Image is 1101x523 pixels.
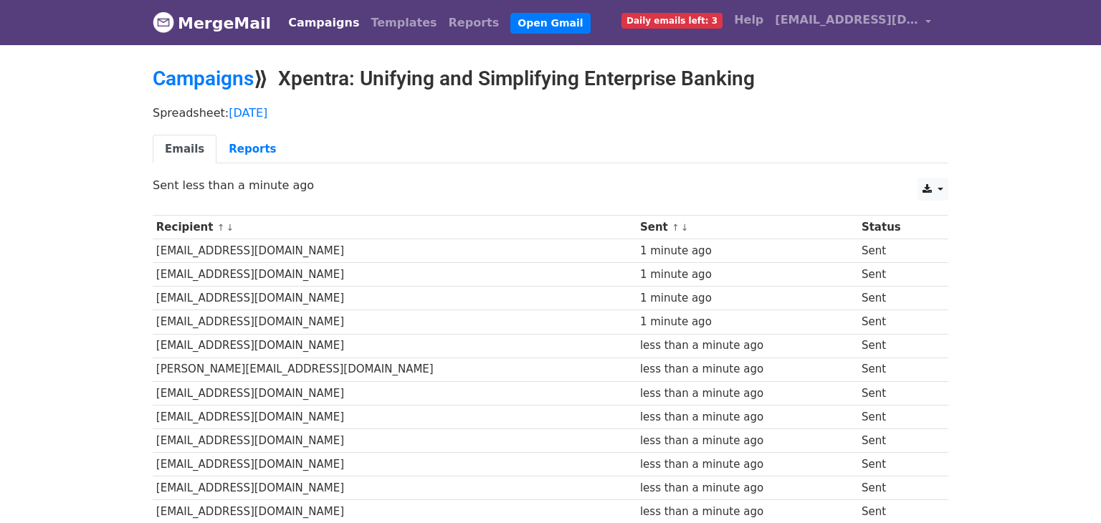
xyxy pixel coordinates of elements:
[640,385,854,402] div: less than a minute ago
[858,476,937,500] td: Sent
[365,9,442,37] a: Templates
[282,9,365,37] a: Campaigns
[775,11,918,29] span: [EMAIL_ADDRESS][DOMAIN_NAME]
[640,243,854,259] div: 1 minute ago
[229,106,267,120] a: [DATE]
[153,453,637,476] td: [EMAIL_ADDRESS][DOMAIN_NAME]
[510,13,590,34] a: Open Gmail
[640,433,854,449] div: less than a minute ago
[858,287,937,310] td: Sent
[153,405,637,428] td: [EMAIL_ADDRESS][DOMAIN_NAME]
[153,310,637,334] td: [EMAIL_ADDRESS][DOMAIN_NAME]
[858,239,937,263] td: Sent
[640,480,854,496] div: less than a minute ago
[217,222,225,233] a: ↑
[153,216,637,239] th: Recipient
[858,310,937,334] td: Sent
[858,358,937,381] td: Sent
[153,67,254,90] a: Campaigns
[637,216,858,239] th: Sent
[640,290,854,307] div: 1 minute ago
[153,135,216,164] a: Emails
[728,6,769,34] a: Help
[640,314,854,330] div: 1 minute ago
[640,337,854,354] div: less than a minute ago
[769,6,937,39] a: [EMAIL_ADDRESS][DOMAIN_NAME]
[858,405,937,428] td: Sent
[153,11,174,33] img: MergeMail logo
[153,239,637,263] td: [EMAIL_ADDRESS][DOMAIN_NAME]
[858,334,937,358] td: Sent
[153,334,637,358] td: [EMAIL_ADDRESS][DOMAIN_NAME]
[621,13,723,29] span: Daily emails left: 3
[153,178,948,193] p: Sent less than a minute ago
[858,428,937,452] td: Sent
[616,6,728,34] a: Daily emails left: 3
[640,409,854,426] div: less than a minute ago
[153,287,637,310] td: [EMAIL_ADDRESS][DOMAIN_NAME]
[858,453,937,476] td: Sent
[681,222,689,233] a: ↓
[153,105,948,120] p: Spreadsheet:
[153,67,948,91] h2: ⟫ Xpentra: Unifying and Simplifying Enterprise Banking
[640,361,854,378] div: less than a minute ago
[672,222,680,233] a: ↑
[216,135,288,164] a: Reports
[858,263,937,287] td: Sent
[153,476,637,500] td: [EMAIL_ADDRESS][DOMAIN_NAME]
[640,504,854,520] div: less than a minute ago
[153,263,637,287] td: [EMAIL_ADDRESS][DOMAIN_NAME]
[443,9,505,37] a: Reports
[153,428,637,452] td: [EMAIL_ADDRESS][DOMAIN_NAME]
[858,381,937,405] td: Sent
[153,358,637,381] td: [PERSON_NAME][EMAIL_ADDRESS][DOMAIN_NAME]
[153,8,271,38] a: MergeMail
[640,267,854,283] div: 1 minute ago
[858,216,937,239] th: Status
[153,381,637,405] td: [EMAIL_ADDRESS][DOMAIN_NAME]
[226,222,234,233] a: ↓
[640,456,854,473] div: less than a minute ago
